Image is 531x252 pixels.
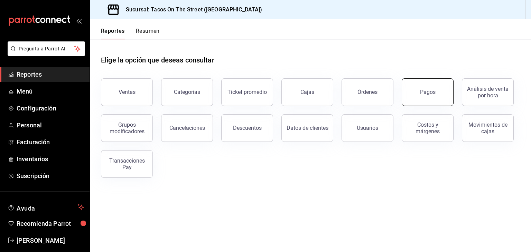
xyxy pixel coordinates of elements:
[119,89,136,95] div: Ventas
[101,55,214,65] h1: Elige la opción que deseas consultar
[221,78,273,106] button: Ticket promedio
[17,104,84,113] span: Configuración
[221,114,273,142] button: Descuentos
[120,6,262,14] h3: Sucursal: Tacos On The Street ([GEOGRAPHIC_DATA])
[174,89,200,95] div: Categorías
[402,114,454,142] button: Costos y márgenes
[105,157,148,171] div: Transacciones Pay
[462,78,514,106] button: Análisis de venta por hora
[101,28,125,39] button: Reportes
[17,154,84,164] span: Inventarios
[466,122,509,135] div: Movimientos de cajas
[227,89,267,95] div: Ticket promedio
[17,87,84,96] span: Menú
[342,114,393,142] button: Usuarios
[17,137,84,147] span: Facturación
[17,203,75,211] span: Ayuda
[342,78,393,106] button: Órdenes
[281,114,333,142] button: Datos de clientes
[420,89,436,95] div: Pagos
[101,78,153,106] button: Ventas
[17,236,84,245] span: [PERSON_NAME]
[5,50,85,57] a: Pregunta a Parrot AI
[17,120,84,130] span: Personal
[101,28,160,39] div: navigation tabs
[462,114,514,142] button: Movimientos de cajas
[281,78,333,106] button: Cajas
[17,70,84,79] span: Reportes
[17,171,84,181] span: Suscripción
[300,89,314,95] div: Cajas
[161,114,213,142] button: Cancelaciones
[287,125,328,131] div: Datos de clientes
[402,78,454,106] button: Pagos
[17,219,84,228] span: Recomienda Parrot
[466,86,509,99] div: Análisis de venta por hora
[19,45,74,52] span: Pregunta a Parrot AI
[406,122,449,135] div: Costos y márgenes
[136,28,160,39] button: Resumen
[233,125,262,131] div: Descuentos
[357,125,378,131] div: Usuarios
[101,150,153,178] button: Transacciones Pay
[161,78,213,106] button: Categorías
[76,18,82,23] button: open_drawer_menu
[8,41,85,56] button: Pregunta a Parrot AI
[101,114,153,142] button: Grupos modificadores
[357,89,378,95] div: Órdenes
[105,122,148,135] div: Grupos modificadores
[169,125,205,131] div: Cancelaciones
